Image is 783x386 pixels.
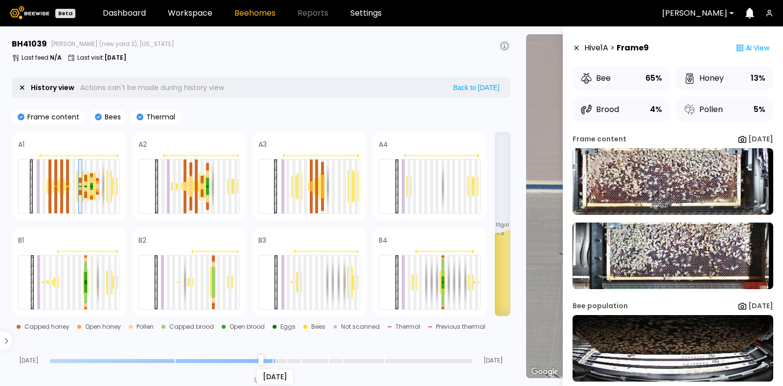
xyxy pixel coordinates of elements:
[18,237,24,244] h4: B1
[379,141,388,148] h4: A4
[24,324,69,330] div: Capped honey
[748,134,773,144] b: [DATE]
[51,41,174,47] span: [PERSON_NAME] (new yard 2), [US_STATE]
[80,84,224,91] p: Actions can't be made during history view
[477,358,510,363] span: [DATE]
[529,365,561,378] img: Google
[169,324,214,330] div: Capped brood
[257,369,293,384] div: [DATE]
[24,114,79,120] p: Frame content
[168,9,212,17] a: Workspace
[137,324,154,330] div: Pollen
[298,9,328,17] span: Reports
[234,9,276,17] a: Beehomes
[143,114,175,120] p: Thermal
[754,103,765,116] div: 5%
[18,141,24,148] h4: A1
[280,324,296,330] div: Eggs
[10,6,49,19] img: Beewise logo
[12,358,46,363] span: [DATE]
[645,71,662,85] div: 65%
[617,42,649,54] strong: Frame 9
[311,324,325,330] div: Bees
[529,365,561,378] a: Open this area in Google Maps (opens a new window)
[85,324,121,330] div: Open honey
[22,55,62,61] p: Last feed :
[12,40,47,48] h3: BH 41039
[77,55,126,61] p: Last visit :
[580,72,611,84] div: Bee
[104,53,126,62] b: [DATE]
[102,114,121,120] p: Bees
[138,237,146,244] h4: B2
[573,315,773,382] img: 20250824_091830_-0700-a-480-front-41039-XXXX2p79.jpg
[55,9,75,18] div: Beta
[732,38,773,58] div: AI View
[379,237,388,244] h4: B4
[50,53,62,62] b: N/A
[573,148,773,215] img: 20250824_092719-a-480.39-front-41039-XXXX2p79.jpg
[751,71,765,85] div: 13%
[584,38,649,58] div: Hive 1 A >
[684,72,724,84] div: Honey
[450,83,503,92] button: Back to [DATE]
[573,223,773,289] img: 20250824_092720-a-480.39-back-41039-XXXX2p79.jpg
[341,324,380,330] div: Not scanned
[258,141,267,148] h4: A3
[573,301,628,311] div: Bee population
[103,9,146,17] a: Dashboard
[650,103,662,116] div: 4%
[258,237,266,244] h4: B3
[31,84,74,91] p: History view
[496,223,509,227] span: 10 gal
[138,141,147,148] h4: A2
[684,104,723,115] div: Pollen
[350,9,382,17] a: Settings
[573,134,626,144] div: Frame content
[254,376,264,385] div: 1 / 12
[580,104,619,115] div: Brood
[230,324,265,330] div: Open brood
[436,324,485,330] div: Previous thermal
[748,301,773,311] b: [DATE]
[395,324,420,330] div: Thermal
